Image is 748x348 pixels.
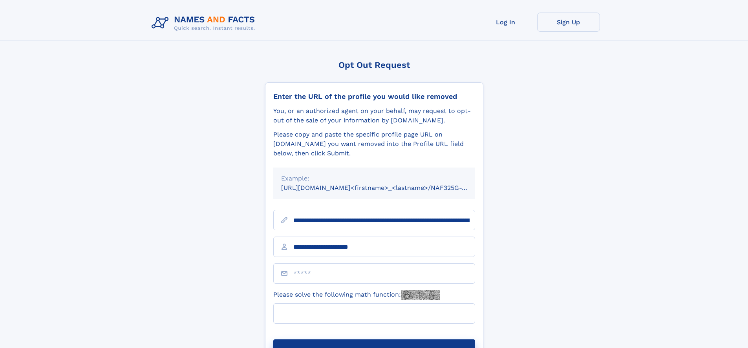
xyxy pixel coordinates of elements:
[474,13,537,32] a: Log In
[273,92,475,101] div: Enter the URL of the profile you would like removed
[281,184,490,191] small: [URL][DOMAIN_NAME]<firstname>_<lastname>/NAF325G-xxxxxxxx
[281,174,467,183] div: Example:
[265,60,483,70] div: Opt Out Request
[273,290,440,300] label: Please solve the following math function:
[537,13,600,32] a: Sign Up
[148,13,262,34] img: Logo Names and Facts
[273,106,475,125] div: You, or an authorized agent on your behalf, may request to opt-out of the sale of your informatio...
[273,130,475,158] div: Please copy and paste the specific profile page URL on [DOMAIN_NAME] you want removed into the Pr...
